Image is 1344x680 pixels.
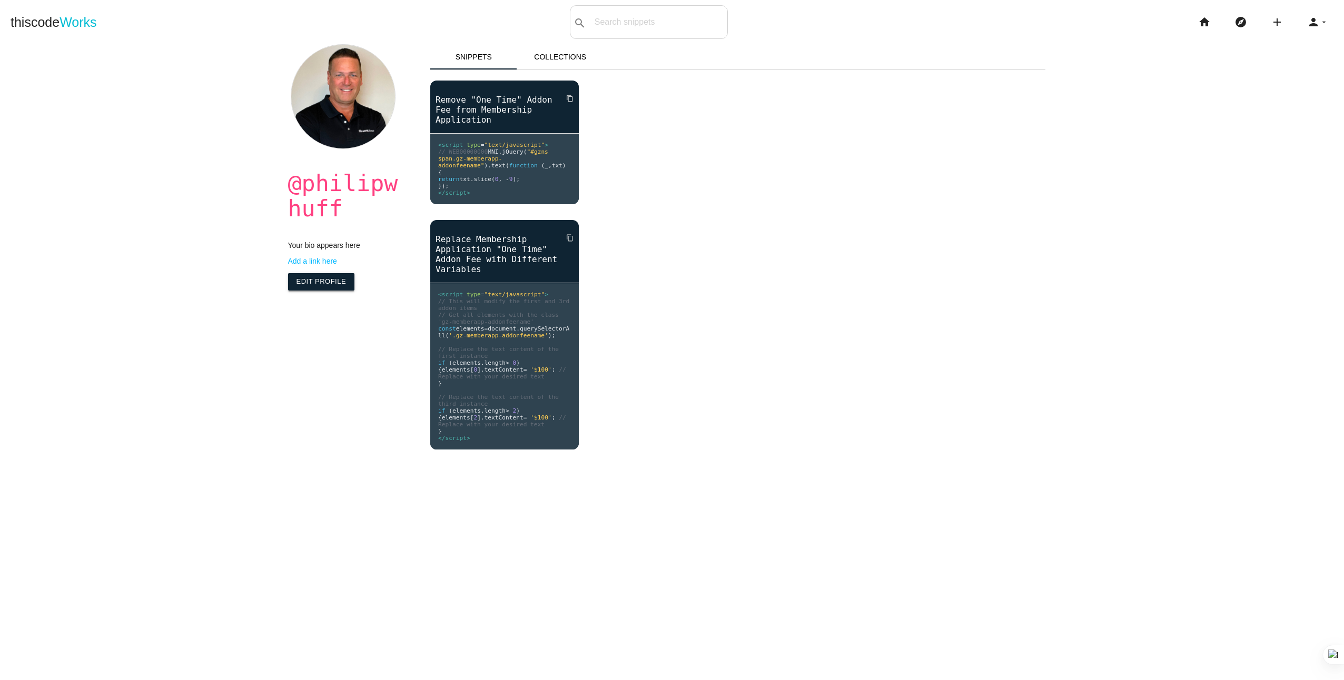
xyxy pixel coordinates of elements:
[485,325,488,332] span: =
[1307,5,1320,39] i: person
[517,44,604,69] a: Collections
[445,332,449,339] span: (
[499,148,502,155] span: .
[438,414,569,428] span: // Replace with your desired text
[548,162,552,169] span: ,
[485,366,523,373] span: textContent
[473,414,477,421] span: 2
[438,312,562,325] span: // Get all elements with the class 'gz-memberapp-addonfeename'
[488,148,498,155] span: MNI
[485,162,491,169] span: ).
[470,414,474,421] span: [
[473,176,491,183] span: slice
[438,414,442,421] span: {
[548,332,555,339] span: );
[438,325,456,332] span: const
[438,428,442,435] span: }
[502,148,523,155] span: jQuery
[1198,5,1211,39] i: home
[438,169,442,176] span: {
[513,176,520,183] span: );
[566,228,574,247] i: content_copy
[438,407,445,414] span: if
[481,142,485,148] span: =
[288,241,409,249] p: Your bio appears here
[506,162,509,169] span: (
[442,414,470,421] span: elements
[513,359,517,366] span: 0
[545,291,548,298] span: >
[558,228,574,247] a: Copy to Clipboard
[566,89,574,108] i: content_copy
[430,44,517,69] a: Snippets
[509,162,538,169] span: function
[485,142,545,148] span: "text/javascript"
[430,233,579,275] a: Replace Membership Application "One Time" Addon Fee with Different Variables
[438,394,562,407] span: // Replace the text content of the third instance
[438,142,463,148] span: <script
[530,414,551,421] span: '$100'
[506,176,509,183] span: -
[449,407,452,414] span: (
[509,176,513,183] span: 9
[288,273,355,290] a: Edit Profile
[495,176,499,183] span: 0
[470,366,474,373] span: [
[485,407,506,414] span: length
[452,407,481,414] span: elements
[438,291,463,298] span: <script
[438,298,573,312] span: // This will modify the first and 3rd addon items
[516,325,520,332] span: .
[485,359,506,366] span: length
[1271,5,1283,39] i: add
[589,11,727,33] input: Search snippets
[523,148,527,155] span: (
[288,257,409,265] a: Add a link here
[467,142,481,148] span: type
[506,407,509,414] span: >
[459,176,470,183] span: txt
[574,6,586,40] i: search
[477,414,484,421] span: ].
[541,162,545,169] span: (
[545,162,548,169] span: _
[438,325,569,339] span: querySelectorAll
[288,171,409,221] h1: @philipwhuff
[552,414,556,421] span: ;
[477,366,484,373] span: ].
[438,359,445,366] span: if
[481,407,485,414] span: .
[552,366,556,373] span: ;
[438,189,470,196] span: </script>
[516,407,520,414] span: )
[467,291,481,298] span: type
[438,346,562,359] span: // Replace the text content of the first instance
[452,359,481,366] span: elements
[523,414,527,421] span: =
[438,148,552,169] span: "#gzns span.gz-memberapp-addonfeename"
[11,5,97,39] a: thiscodeWorks
[442,366,470,373] span: elements
[470,176,474,183] span: .
[499,176,502,183] span: ,
[485,291,545,298] span: "text/javascript"
[438,435,470,442] span: </script>
[438,148,488,155] span: // WEB00000000
[473,366,477,373] span: 0
[491,176,495,183] span: (
[562,162,566,169] span: )
[513,407,517,414] span: 2
[430,94,579,126] a: Remove "One Time" Addon Fee from Membership Application
[558,89,574,108] a: Copy to Clipboard
[491,162,506,169] span: text
[485,414,523,421] span: textContent
[1320,5,1328,39] i: arrow_drop_down
[506,359,509,366] span: >
[570,6,589,38] button: search
[523,366,527,373] span: =
[438,176,459,183] span: return
[488,325,516,332] span: document
[438,366,442,373] span: {
[449,332,548,339] span: '.gz-memberapp-addonfeename'
[438,380,442,387] span: }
